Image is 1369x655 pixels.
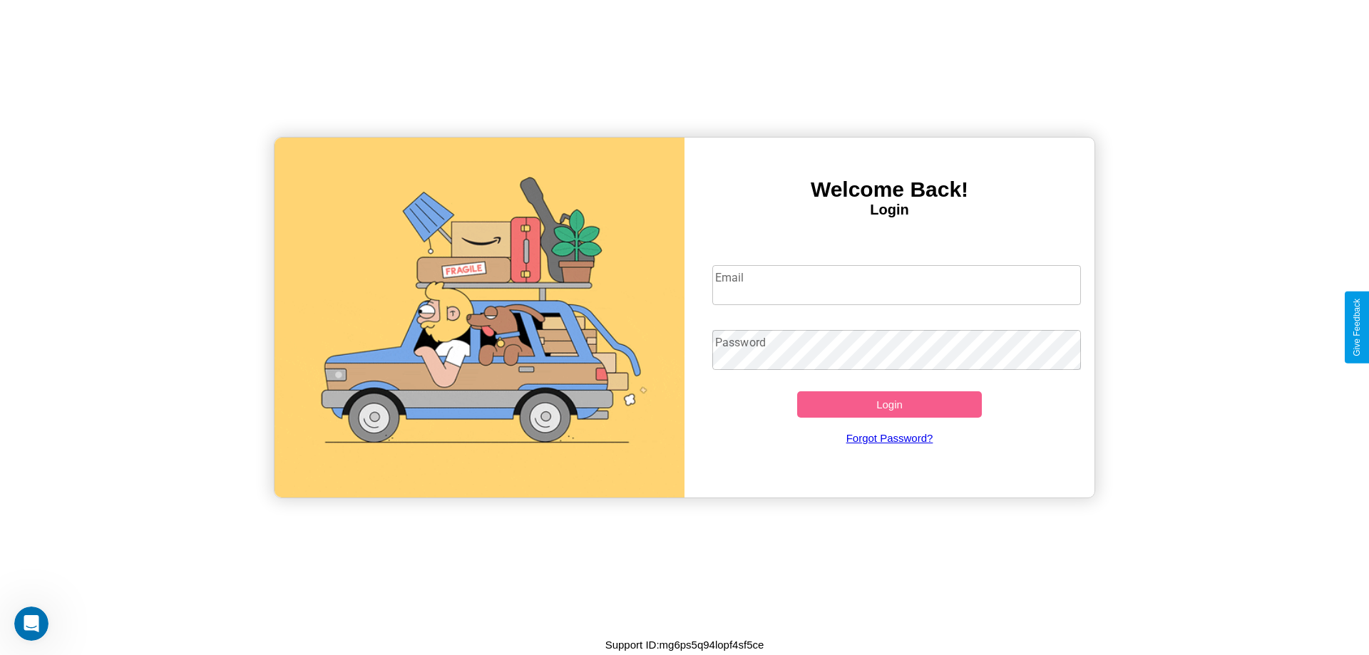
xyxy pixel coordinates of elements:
[14,607,48,641] iframe: Intercom live chat
[275,138,684,497] img: gif
[684,177,1094,202] h3: Welcome Back!
[797,391,982,418] button: Login
[705,418,1075,458] a: Forgot Password?
[605,635,764,654] p: Support ID: mg6ps5q94lopf4sf5ce
[684,202,1094,218] h4: Login
[1352,299,1362,356] div: Give Feedback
